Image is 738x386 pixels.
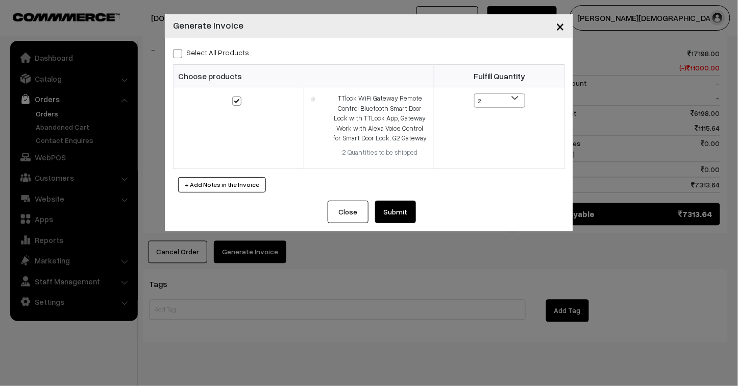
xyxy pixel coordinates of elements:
[375,201,416,223] button: Submit
[556,16,565,35] span: ×
[173,47,249,58] label: Select all Products
[332,93,428,143] div: TTlock WiFi Gateway Remote Control Bluetooth Smart Door Lock with TTLock App, Gateway Work with A...
[310,95,317,102] img: 17002948285896G2-gateway.jpg
[173,18,243,32] h4: Generate Invoice
[434,65,565,87] th: Fulfill Quantity
[475,94,525,108] span: 2
[332,148,428,158] div: 2 Quantities to be shipped
[548,10,573,42] button: Close
[328,201,368,223] button: Close
[174,65,434,87] th: Choose products
[474,93,525,108] span: 2
[178,177,266,192] button: + Add Notes in the Invoice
